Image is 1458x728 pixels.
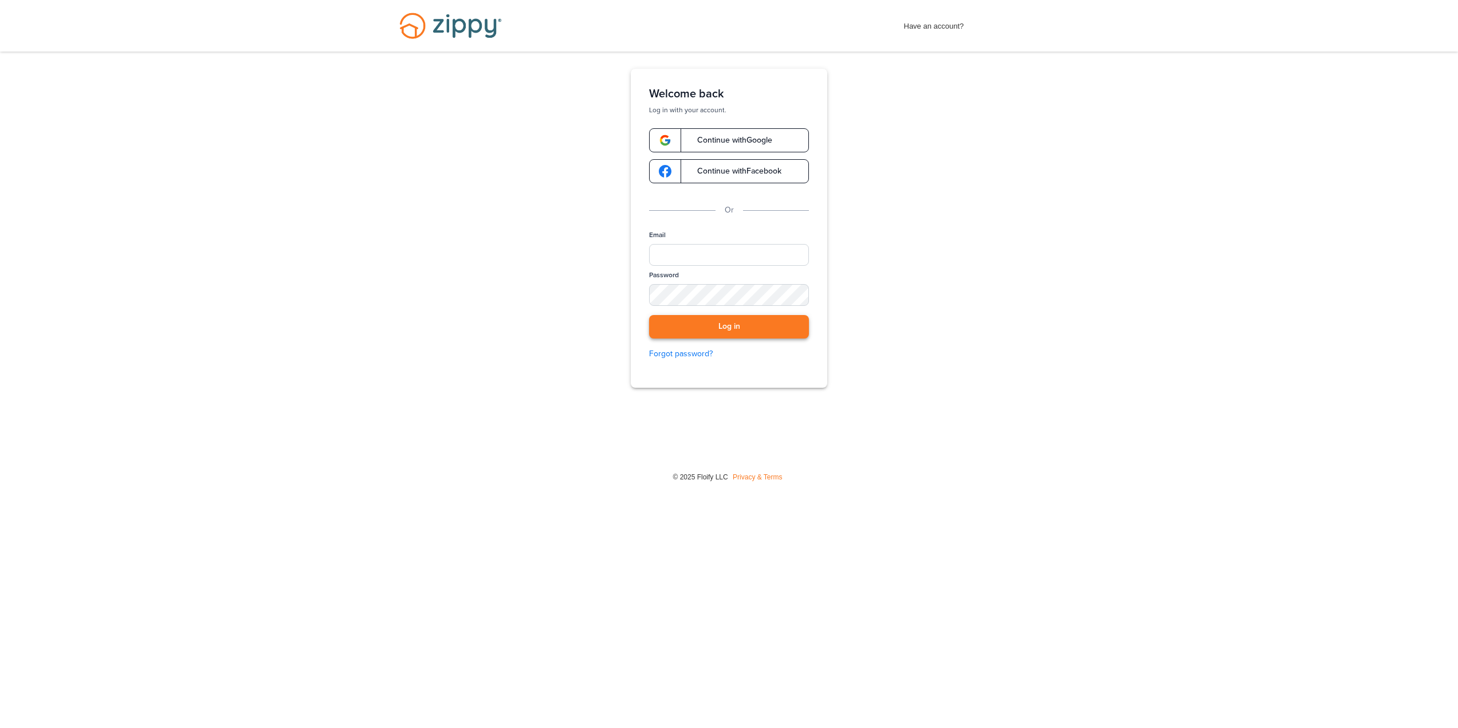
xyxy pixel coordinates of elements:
[649,284,809,306] input: Password
[649,270,679,280] label: Password
[659,165,671,178] img: google-logo
[649,105,809,115] p: Log in with your account.
[649,348,809,360] a: Forgot password?
[649,87,809,101] h1: Welcome back
[686,136,772,144] span: Continue with Google
[725,204,734,217] p: Or
[733,473,782,481] a: Privacy & Terms
[673,473,728,481] span: © 2025 Floify LLC
[904,14,964,33] span: Have an account?
[649,128,809,152] a: google-logoContinue withGoogle
[686,167,781,175] span: Continue with Facebook
[649,315,809,339] button: Log in
[659,134,671,147] img: google-logo
[649,244,809,266] input: Email
[649,159,809,183] a: google-logoContinue withFacebook
[649,230,666,240] label: Email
